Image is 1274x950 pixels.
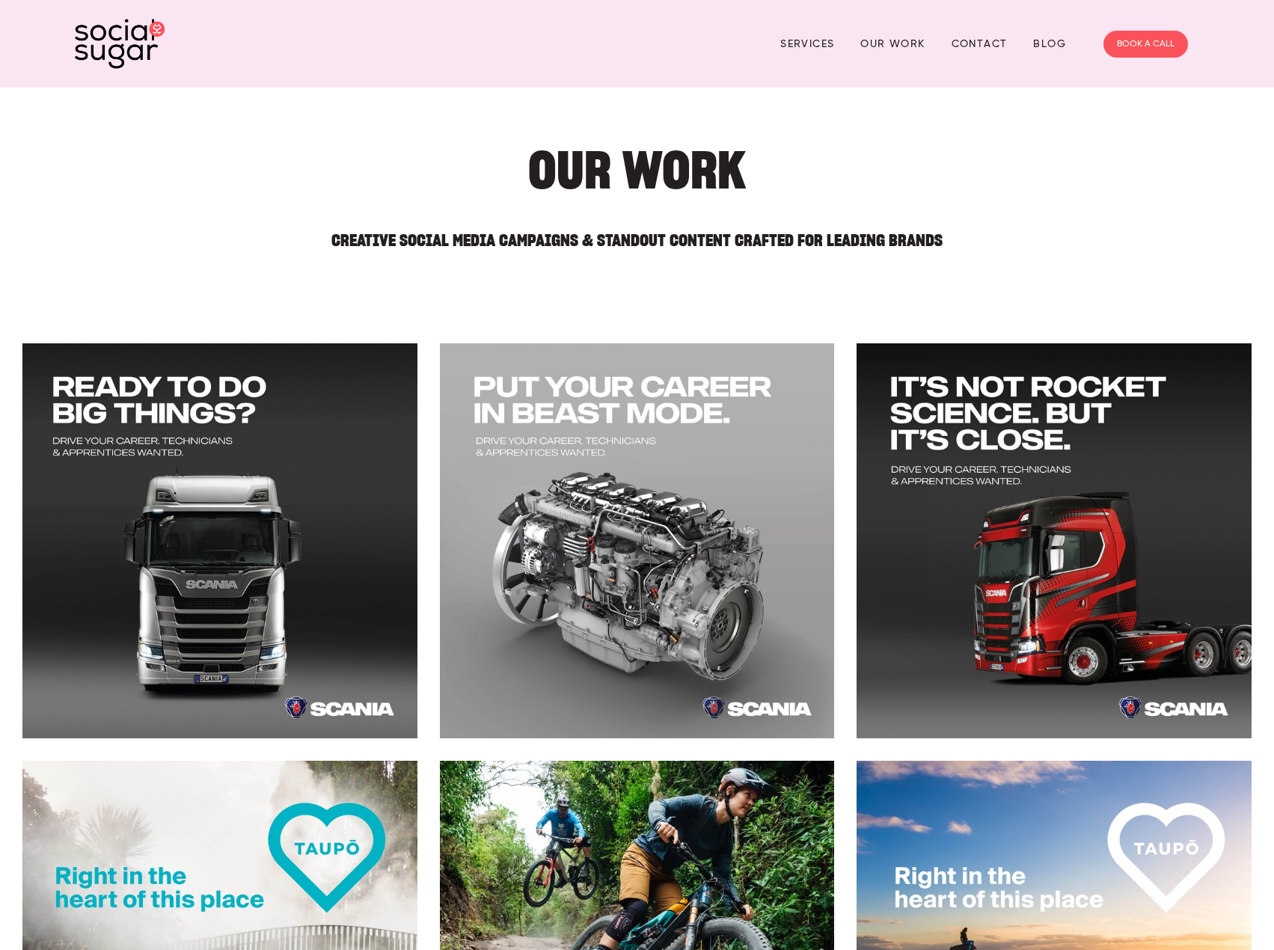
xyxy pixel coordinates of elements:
h1: Our Work [151,147,1122,193]
h2: Creative Social Media Campaigns & Standout Content Crafted for Leading Brands [151,218,1122,248]
a: Services [780,32,834,55]
a: BOOK A CALL [1103,31,1188,58]
img: 1080x1080 Big Things Scania3.jpg [856,343,1252,739]
img: 1080x1080 Big Things Scania.jpg [22,343,418,739]
a: Our Work [860,32,925,55]
a: Blog [1033,32,1066,55]
img: SocialSugar [75,19,165,69]
a: Contact [952,32,1008,55]
img: 1080x1080 Big Things Scania2-1.jpg [439,343,836,739]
